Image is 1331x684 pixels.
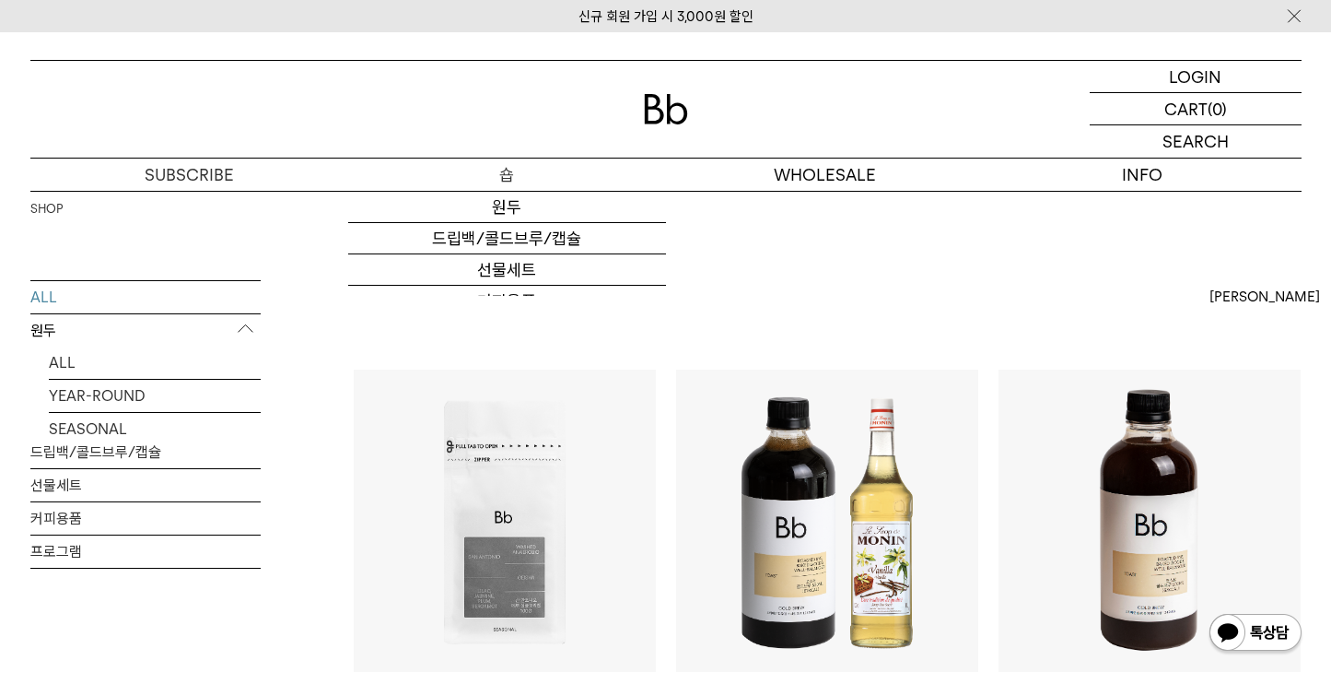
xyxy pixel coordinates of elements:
a: YEAR-ROUND [49,380,261,412]
a: 신규 회원 가입 시 3,000원 할인 [578,8,753,25]
a: ALL [49,347,261,379]
a: 숍 [348,159,666,191]
a: 드립백/콜드브루/캡슐 [348,223,666,254]
a: 커피용품 [30,502,261,535]
a: 프로그램 [30,536,261,568]
img: 토스트 콜드브루 500ml [998,370,1301,672]
a: SHOP [30,200,63,218]
a: ALL [30,281,261,313]
img: 토스트 콜드브루 x 바닐라 시럽 세트 [676,370,978,672]
a: SUBSCRIBE [30,159,348,191]
a: LOGIN [1090,61,1302,93]
a: 선물세트 [30,469,261,501]
a: SEASONAL [49,413,261,445]
img: 산 안토니오: 게이샤 [354,370,656,672]
a: 커피용품 [348,286,666,317]
a: CART (0) [1090,93,1302,125]
p: (0) [1208,93,1227,124]
span: [PERSON_NAME] [1209,286,1320,308]
a: 선물세트 [348,254,666,286]
a: 원두 [348,192,666,223]
img: 카카오톡 채널 1:1 채팅 버튼 [1208,612,1303,656]
a: 드립백/콜드브루/캡슐 [30,436,261,468]
p: LOGIN [1169,61,1221,92]
p: WHOLESALE [666,159,984,191]
img: 로고 [644,94,688,124]
p: 원두 [30,314,261,348]
p: CART [1164,93,1208,124]
p: SEARCH [1162,125,1229,158]
p: INFO [984,159,1302,191]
